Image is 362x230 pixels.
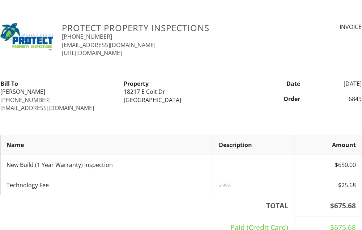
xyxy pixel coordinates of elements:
[0,88,115,96] div: [PERSON_NAME]
[0,80,18,88] strong: Bill To
[0,175,213,195] td: Technology Fee
[124,80,149,88] strong: Property
[62,41,156,49] a: [EMAIL_ADDRESS][DOMAIN_NAME]
[124,96,238,104] div: [GEOGRAPHIC_DATA]
[0,96,51,104] a: [PHONE_NUMBER]
[62,23,269,33] h3: Protect Property Inspections
[294,195,362,217] th: $675.68
[0,23,54,50] img: RGB_protect_home_inspector_logo_PROPER_COLOR_copy.png
[219,182,288,188] div: 3.95%
[0,195,294,217] th: TOTAL
[294,135,362,155] th: Amount
[243,80,304,88] div: Date
[62,33,112,41] a: [PHONE_NUMBER]
[124,88,238,96] div: 18217 E Colt Dr
[0,155,213,175] td: New Build (1 Year Warranty) Inspection
[294,175,362,195] td: $25.68
[278,23,362,31] div: INVOICE
[294,155,362,175] td: $650.00
[213,135,294,155] th: Description
[0,104,94,112] a: [EMAIL_ADDRESS][DOMAIN_NAME]
[243,95,304,103] div: Order
[62,49,122,57] a: [URL][DOMAIN_NAME]
[0,135,213,155] th: Name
